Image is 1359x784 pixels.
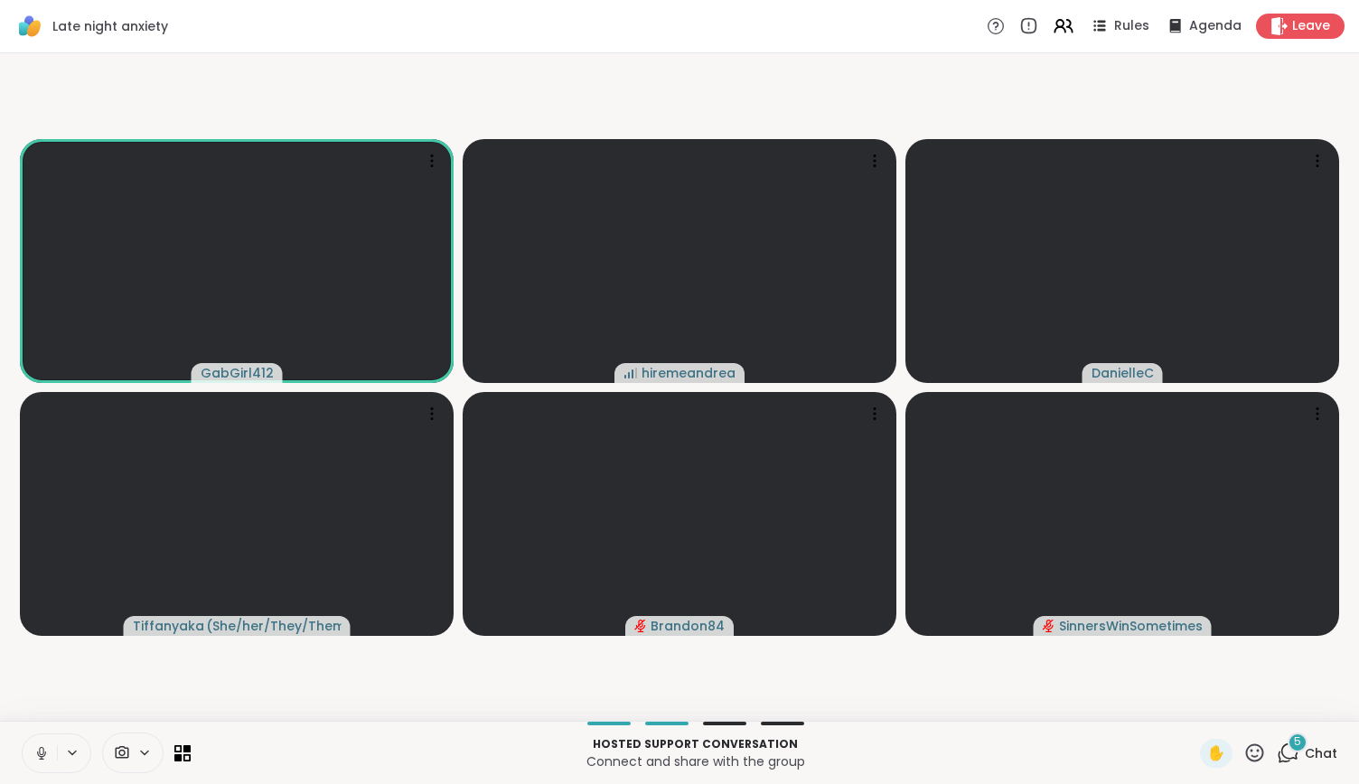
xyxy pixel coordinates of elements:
span: DanielleC [1092,364,1154,382]
span: hiremeandrea [642,364,736,382]
span: GabGirl412 [201,364,274,382]
span: Rules [1114,17,1149,35]
span: Leave [1292,17,1330,35]
span: Chat [1305,744,1337,762]
span: ( She/her/They/Them ) [206,617,342,635]
span: Tiffanyaka [133,617,204,635]
span: Brandon84 [651,617,725,635]
img: ShareWell Logomark [14,11,45,42]
span: ✋ [1207,742,1225,764]
span: audio-muted [634,620,647,632]
p: Connect and share with the group [202,752,1189,770]
span: audio-muted [1043,620,1055,632]
p: Hosted support conversation [202,736,1189,752]
span: Agenda [1189,17,1242,35]
span: SinnersWinSometimes [1059,617,1203,635]
span: 5 [1294,734,1301,750]
span: Late night anxiety [52,17,168,35]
